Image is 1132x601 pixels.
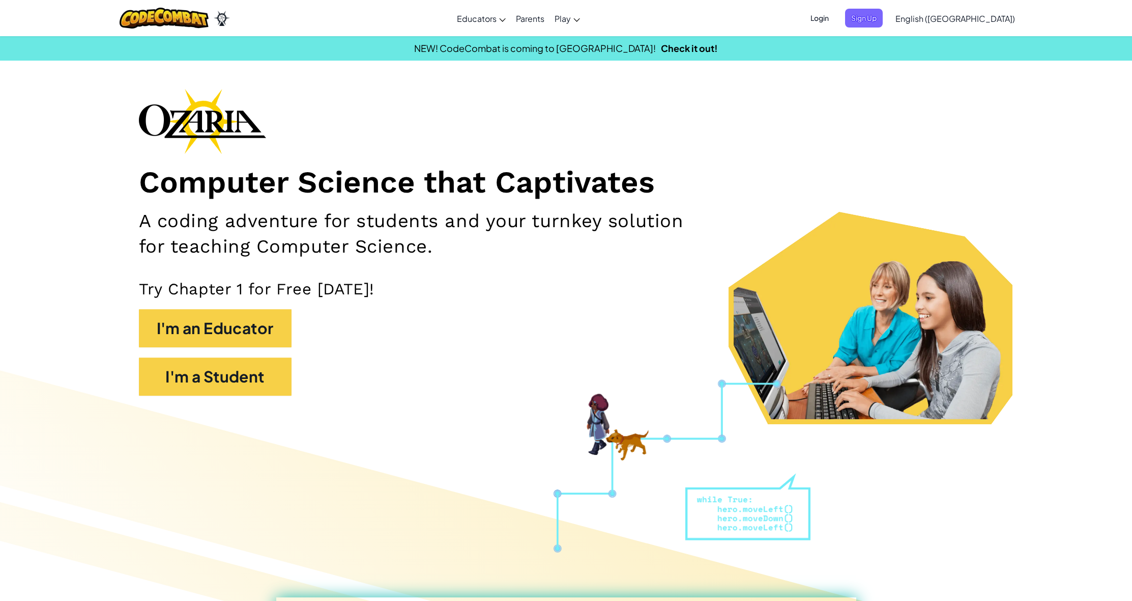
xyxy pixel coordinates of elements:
img: Ozaria [214,11,230,26]
img: CodeCombat logo [120,8,209,29]
a: Check it out! [661,42,718,54]
a: Parents [511,5,549,32]
span: Educators [457,13,497,24]
span: English ([GEOGRAPHIC_DATA]) [895,13,1015,24]
button: Sign Up [845,9,883,28]
span: Play [555,13,571,24]
button: I'm a Student [139,358,292,396]
img: Ozaria branding logo [139,89,266,154]
a: Educators [452,5,511,32]
a: Play [549,5,585,32]
a: English ([GEOGRAPHIC_DATA]) [890,5,1020,32]
button: Login [804,9,835,28]
p: Try Chapter 1 for Free [DATE]! [139,279,994,299]
h2: A coding adventure for students and your turnkey solution for teaching Computer Science. [139,208,712,259]
h1: Computer Science that Captivates [139,164,994,201]
span: NEW! CodeCombat is coming to [GEOGRAPHIC_DATA]! [414,42,656,54]
button: I'm an Educator [139,309,292,347]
